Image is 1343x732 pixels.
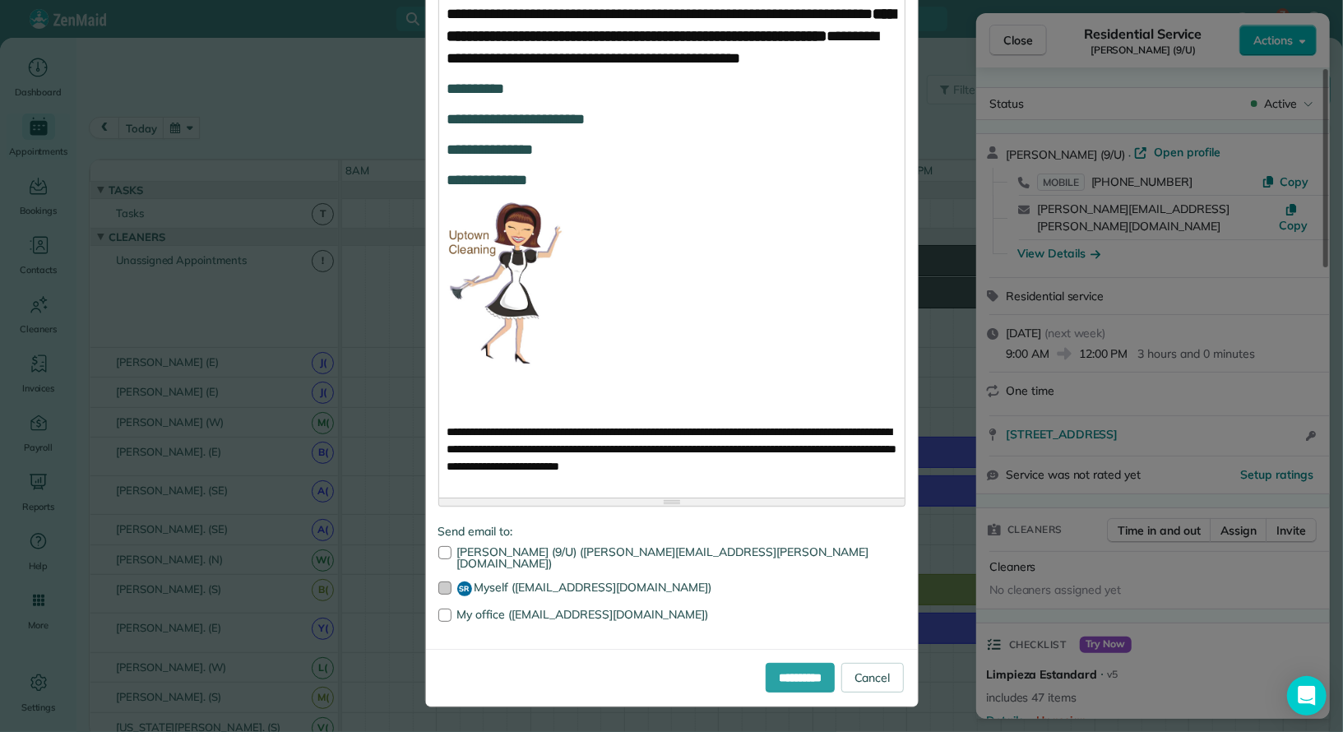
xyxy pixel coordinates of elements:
[438,609,905,620] label: My office ([EMAIL_ADDRESS][DOMAIN_NAME])
[438,581,905,596] label: Myself ([EMAIL_ADDRESS][DOMAIN_NAME])
[841,663,904,693] a: Cancel
[1287,676,1327,716] div: Open Intercom Messenger
[438,546,905,569] label: [PERSON_NAME] (9/U) ([PERSON_NAME][EMAIL_ADDRESS][PERSON_NAME][DOMAIN_NAME])
[439,498,905,506] div: Resize
[457,581,472,596] span: SR
[438,523,905,540] label: Send email to:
